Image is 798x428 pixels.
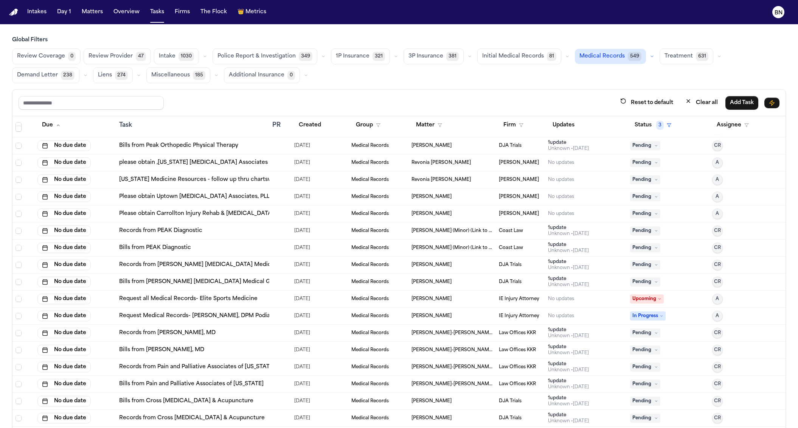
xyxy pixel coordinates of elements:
button: CR [712,413,723,423]
span: CR [714,347,721,353]
span: Select row [16,160,22,166]
button: The Flock [197,5,230,19]
span: Medical Records [351,347,389,353]
span: Shervin Golian [411,313,452,319]
button: CR [712,226,723,236]
span: Medical Records [351,262,389,268]
span: Rachel Gardner [411,143,452,149]
button: No due date [37,260,91,270]
button: Due [37,118,65,132]
button: No due date [37,209,91,219]
span: Select row [16,381,22,387]
span: Law Offices KKR [499,364,536,370]
a: Please obtain Carrollton Injury Rehab & [MEDICAL_DATA] with affi [119,210,297,218]
a: Bills from PEAK Diagnostic [119,244,191,252]
span: CR [714,143,721,149]
span: Select row [16,330,22,336]
div: Last updated by System at 5/17/2025, 12:21:07 PM [548,146,589,152]
a: please obtain ,[US_STATE] [MEDICAL_DATA] Associates LLP thru chartswap [119,159,321,167]
button: CR [712,396,723,406]
span: Select row [16,364,22,370]
span: Medical Records [351,415,389,421]
span: Medical Records [351,228,389,234]
a: Records from [PERSON_NAME] [MEDICAL_DATA] Medical Group [119,261,294,269]
span: Sheilah Kitt McKinnon [411,279,452,285]
span: Pending [630,175,660,184]
span: Sheilah Kitt McKinnon [411,262,452,268]
span: A [716,194,719,200]
button: CR [712,362,723,372]
button: No due date [37,157,91,168]
button: Status3 [630,118,676,132]
span: Medical Records [579,53,625,60]
button: No due date [37,243,91,253]
div: Task [119,121,266,130]
span: Select row [16,211,22,217]
span: Upcoming [630,294,664,303]
div: Last updated by System at 5/15/2025, 9:19:36 AM [548,282,589,288]
button: A [712,174,723,185]
div: 1 update [548,378,589,384]
span: Demand Letter [17,72,58,79]
span: Select row [16,279,22,285]
span: Pending [630,328,660,338]
button: Tasks [147,5,167,19]
span: A [716,177,719,183]
button: No due date [37,277,91,287]
button: crownMetrics [234,5,269,19]
div: No updates [548,194,574,200]
button: Review Coverage0 [12,48,81,64]
span: Susan Day-Hildred [411,330,493,336]
span: Select row [16,262,22,268]
span: Select row [16,415,22,421]
span: Susan Day-Hildred [411,381,493,387]
span: Medical Records [351,245,389,251]
span: Pending [630,380,660,389]
span: 274 [115,71,128,80]
span: CR [714,228,721,234]
div: 1 update [548,140,589,146]
span: Pending [630,346,660,355]
button: No due date [37,294,91,304]
span: 5/16/2025, 5:11:28 PM [294,243,310,253]
span: Shayne Smith (Minor) (Link to Lyle Smith) [411,228,493,234]
a: Bills from [PERSON_NAME] [MEDICAL_DATA] Medical Group [119,278,283,286]
span: CR [714,381,721,387]
span: Select row [16,228,22,234]
span: IE Injury Attorney [499,296,539,302]
span: CR [714,262,721,268]
span: Medical Records [351,211,389,217]
span: Susan Day-Hildred [411,364,493,370]
span: Coast Law [499,228,523,234]
span: Medical Records [351,160,389,166]
span: Police Report & Investigation [217,53,296,60]
div: Last updated by System at 5/21/2025, 9:22:06 AM [548,350,589,356]
div: Last updated by System at 5/14/2025, 2:47:49 PM [548,418,589,424]
span: Select row [16,296,22,302]
span: DJA Trials [499,279,522,285]
button: A [712,294,723,304]
span: 5/15/2025, 9:19:36 AM [294,277,310,287]
span: 9/16/2025, 2:04:36 PM [294,174,310,185]
span: Select row [16,126,22,132]
button: Initial Medical Records81 [477,48,561,64]
div: 1 update [548,327,589,333]
button: A [712,209,723,219]
span: 185 [193,71,205,80]
a: Please obtain Uptown [MEDICAL_DATA] Associates, PLLC - thru chartswap [119,193,320,201]
span: 5/16/2025, 5:11:28 PM [294,226,310,236]
div: 1 update [548,412,589,418]
span: CR [714,330,721,336]
button: No due date [37,379,91,389]
span: Medical Records [351,177,389,183]
button: No due date [37,413,91,423]
span: Select row [16,194,22,200]
div: Last updated by System at 5/21/2025, 9:24:04 AM [548,367,589,373]
span: Revonia Delorse Savage [411,177,471,183]
span: 7/30/2025, 9:10:58 AM [294,294,310,304]
a: Intakes [24,5,50,19]
button: Day 1 [54,5,74,19]
span: Select row [16,177,22,183]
